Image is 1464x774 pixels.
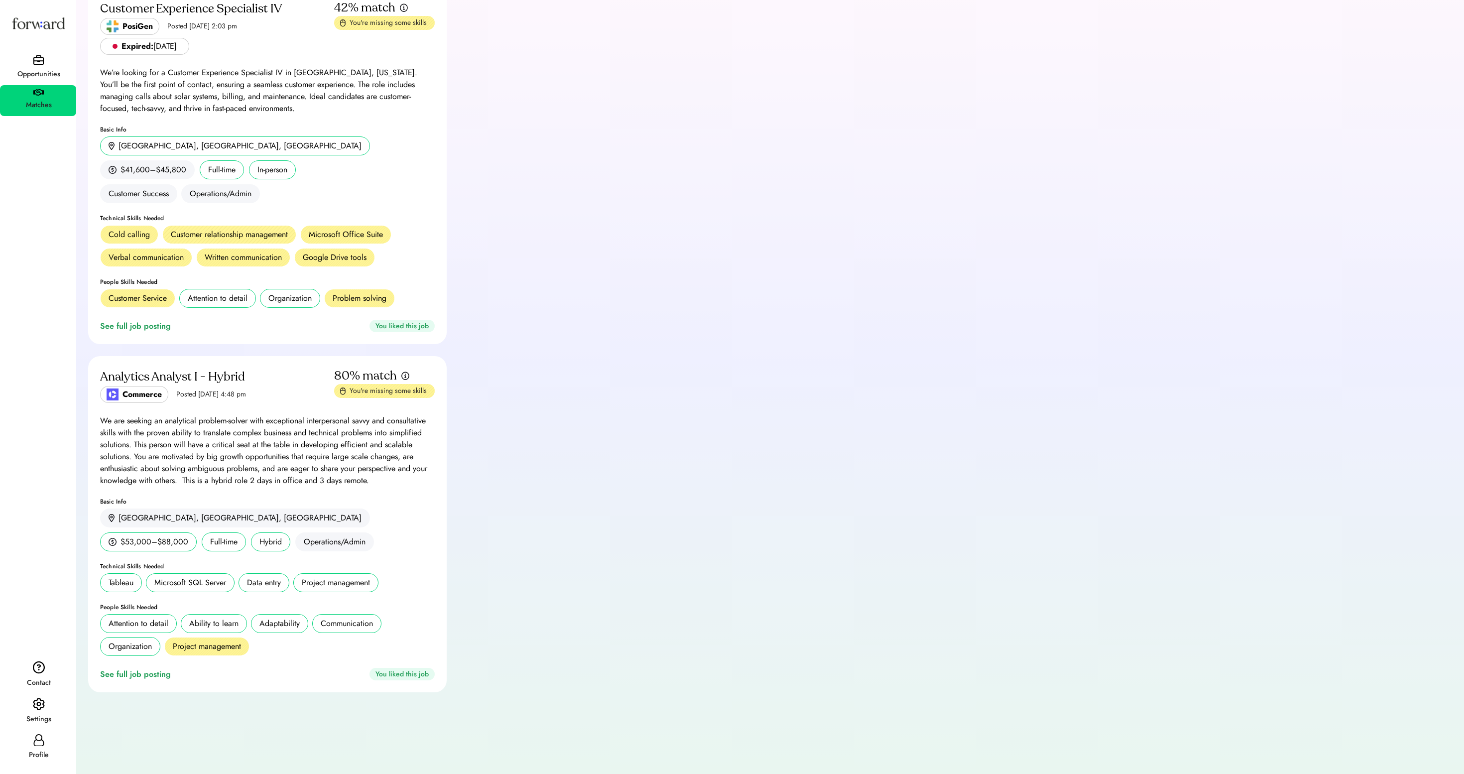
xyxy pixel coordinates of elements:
div: Basic Info [100,127,435,132]
img: info.svg [401,371,410,381]
img: missing-skills.svg [340,19,346,27]
div: Microsoft Office Suite [309,229,383,241]
div: Profile [1,749,76,761]
div: You liked this job [369,320,435,332]
img: briefcase.svg [33,55,44,65]
img: posigen_logo.jpeg [107,20,119,32]
div: We’re looking for a Customer Experience Specialist IV in [GEOGRAPHIC_DATA], [US_STATE]. You’ll be... [100,67,435,115]
div: People Skills Needed [100,604,435,610]
div: Verbal communication [109,252,184,263]
div: [DATE] [122,40,177,52]
div: We are seeking an analytical problem-solver with exceptional interpersonal savvy and consultative... [100,415,435,487]
a: See full job posting [100,320,175,332]
div: Tableau [109,577,133,589]
div: Basic Info [100,499,435,505]
div: Settings [1,713,76,725]
img: location.svg [109,514,115,522]
div: PosiGen [122,20,153,32]
div: Commerce [122,388,162,400]
div: Customer relationship management [171,229,288,241]
div: $53,000–$88,000 [121,536,188,548]
div: You're missing some skills [350,386,429,396]
div: Analytics Analyst I - Hybrid [100,369,332,385]
div: Matches [1,99,76,111]
div: Customer Service [109,292,167,304]
strong: Expired: [122,40,153,52]
div: Operations/Admin [181,184,260,203]
div: You liked this job [369,668,435,680]
img: money.svg [109,537,117,546]
div: Operations/Admin [295,532,374,551]
img: money.svg [109,165,117,174]
div: Hybrid [251,532,290,551]
div: Adaptability [259,618,300,630]
div: Problem solving [333,292,386,304]
div: Communication [321,618,373,630]
div: Data entry [247,577,281,589]
div: Posted [DATE] 2:03 pm [167,21,237,31]
img: handshake.svg [33,89,44,96]
div: Full-time [202,532,246,551]
div: Full-time [200,160,244,179]
div: Attention to detail [109,618,168,630]
img: contact.svg [33,661,45,674]
div: Opportunities [1,68,76,80]
div: Attention to detail [188,292,247,304]
div: Organization [109,641,152,652]
img: poweredbycommerce_logo.jpeg [107,388,119,400]
div: [GEOGRAPHIC_DATA], [GEOGRAPHIC_DATA], [GEOGRAPHIC_DATA] [119,512,362,524]
div: Project management [173,641,241,652]
div: Contact [1,677,76,689]
div: Written communication [205,252,282,263]
div: Ability to learn [189,618,239,630]
img: Forward logo [10,8,67,38]
div: Customer Experience Specialist IV [100,1,332,17]
div: [GEOGRAPHIC_DATA], [GEOGRAPHIC_DATA], [GEOGRAPHIC_DATA] [119,140,362,152]
img: missing-skills.svg [340,387,346,395]
img: location.svg [109,142,115,150]
div: Cold calling [109,229,150,241]
div: Customer Success [100,184,177,203]
div: Posted [DATE] 4:48 pm [176,389,246,399]
div: In-person [249,160,296,179]
div: People Skills Needed [100,279,435,285]
img: settings.svg [33,698,45,711]
div: Technical Skills Needed [100,563,435,569]
img: info.svg [399,3,408,12]
div: Project management [302,577,370,589]
div: Google Drive tools [303,252,366,263]
div: Technical Skills Needed [100,215,435,221]
div: $41,600–$45,800 [121,164,186,176]
div: 80% match [334,368,397,384]
div: You're missing some skills [350,18,429,28]
div: Microsoft SQL Server [154,577,226,589]
div: Organization [268,292,312,304]
a: See full job posting [100,668,175,680]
